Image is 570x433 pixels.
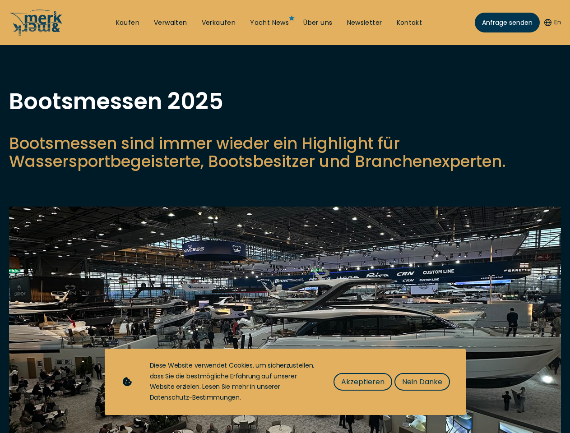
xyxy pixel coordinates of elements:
[154,18,187,28] a: Verwalten
[9,134,561,170] p: Bootsmessen sind immer wieder ein Highlight für Wassersportbegeisterte, Bootsbesitzer und Branche...
[250,18,289,28] a: Yacht News
[402,376,442,387] span: Nein Danke
[116,18,139,28] a: Kaufen
[150,360,315,403] div: Diese Website verwendet Cookies, um sicherzustellen, dass Sie die bestmögliche Erfahrung auf unse...
[9,90,561,113] h1: Bootsmessen 2025
[394,373,450,391] button: Nein Danke
[334,373,392,391] button: Akzeptieren
[150,393,240,402] a: Datenschutz-Bestimmungen
[303,18,332,28] a: Über uns
[347,18,382,28] a: Newsletter
[482,18,533,28] span: Anfrage senden
[202,18,236,28] a: Verkaufen
[475,13,540,32] a: Anfrage senden
[341,376,385,387] span: Akzeptieren
[544,18,561,27] button: En
[397,18,422,28] a: Kontakt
